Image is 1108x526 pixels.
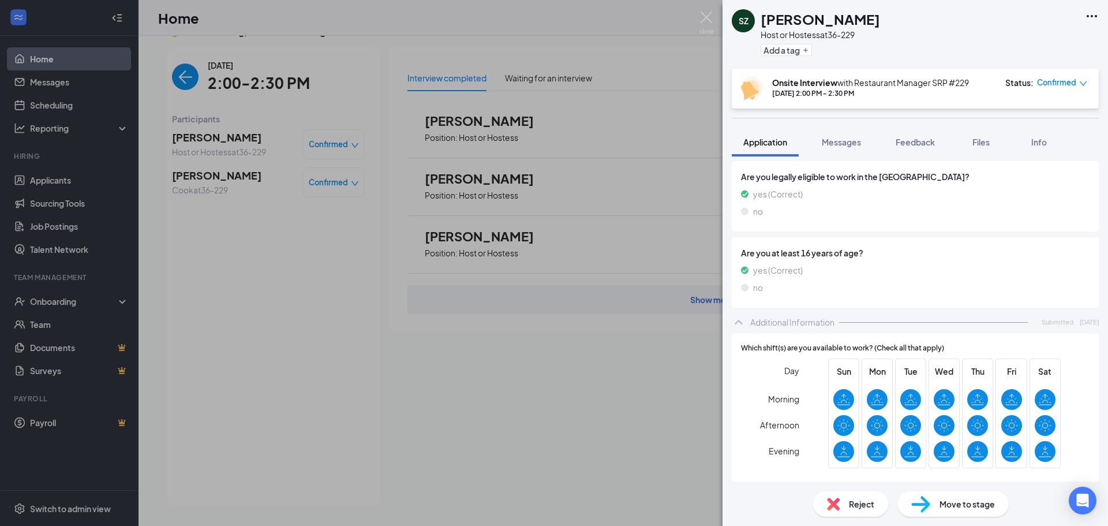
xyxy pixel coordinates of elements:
[900,365,921,378] span: Tue
[822,137,861,147] span: Messages
[896,137,935,147] span: Feedback
[750,316,834,328] div: Additional Information
[772,77,969,88] div: with Restaurant Manager SRP #229
[1042,317,1075,327] span: Submitted:
[1035,365,1055,378] span: Sat
[769,441,799,461] span: Evening
[802,47,809,54] svg: Plus
[753,205,763,218] span: no
[761,44,812,56] button: PlusAdd a tag
[1001,365,1022,378] span: Fri
[867,365,888,378] span: Mon
[1037,77,1076,88] span: Confirmed
[772,88,969,98] div: [DATE] 2:00 PM - 2:30 PM
[741,170,1090,183] span: Are you legally eligible to work in the [GEOGRAPHIC_DATA]?
[741,343,944,354] span: Which shift(s) are you available to work? (Check all that apply)
[1085,9,1099,23] svg: Ellipses
[1080,317,1099,327] span: [DATE]
[784,364,799,377] span: Day
[732,315,746,329] svg: ChevronUp
[753,188,803,200] span: yes (Correct)
[741,247,1090,259] span: Are you at least 16 years of age?
[1031,137,1047,147] span: Info
[772,77,837,88] b: Onsite Interview
[753,264,803,277] span: yes (Correct)
[849,498,874,510] span: Reject
[833,365,854,378] span: Sun
[761,29,880,40] div: Host or Hostess at 36-229
[743,137,787,147] span: Application
[761,9,880,29] h1: [PERSON_NAME]
[753,281,763,294] span: no
[1069,487,1096,514] div: Open Intercom Messenger
[934,365,954,378] span: Wed
[1079,80,1087,88] span: down
[768,389,799,409] span: Morning
[939,498,995,510] span: Move to stage
[967,365,988,378] span: Thu
[1005,77,1034,88] div: Status :
[739,15,748,27] div: SZ
[972,137,990,147] span: Files
[760,415,799,435] span: Afternoon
